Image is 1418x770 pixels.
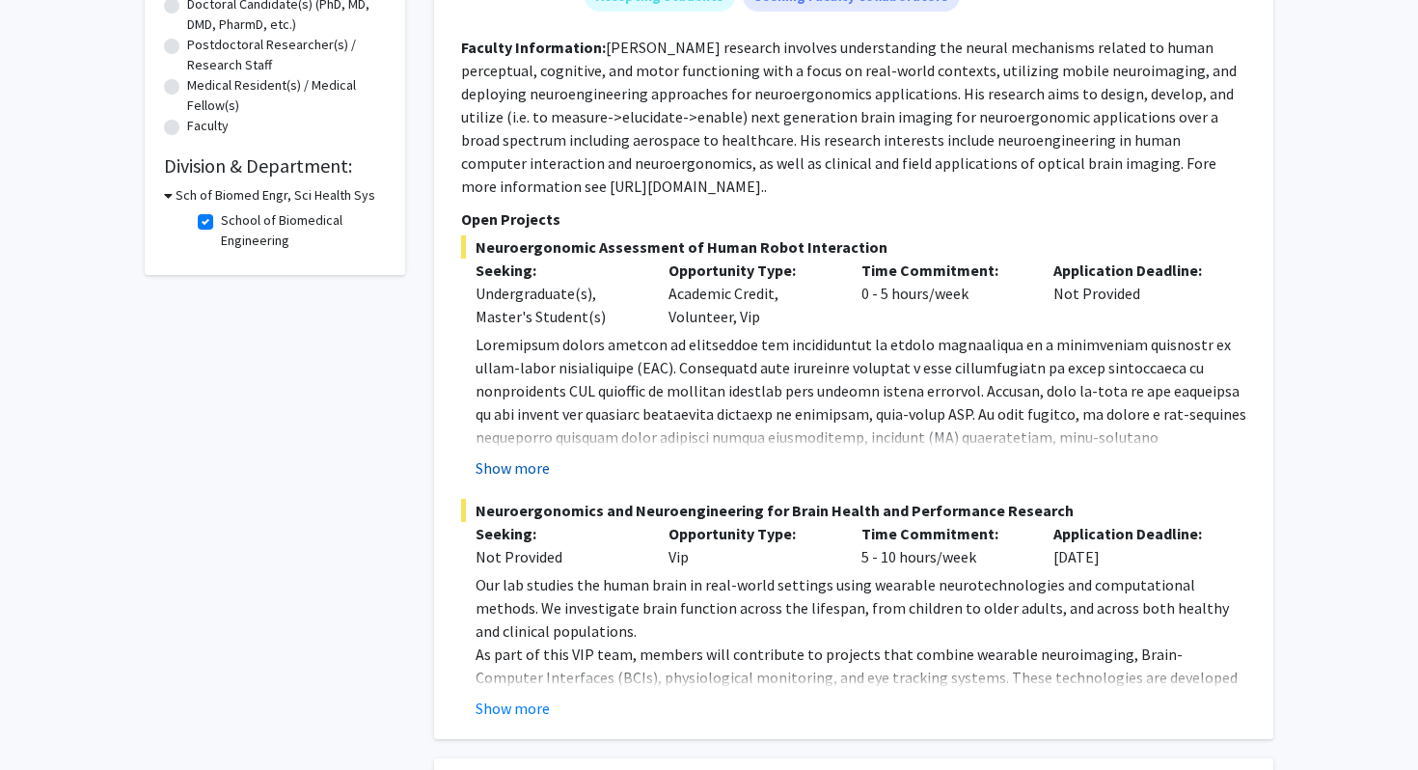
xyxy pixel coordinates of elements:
[861,522,1025,545] p: Time Commitment:
[14,683,82,756] iframe: Chat
[187,116,229,136] label: Faculty
[1039,522,1232,568] div: [DATE]
[176,185,375,206] h3: Sch of Biomed Engr, Sci Health Sys
[461,235,1246,259] span: Neuroergonomic Assessment of Human Robot Interaction
[668,259,832,282] p: Opportunity Type:
[654,259,847,328] div: Academic Credit, Volunteer, Vip
[164,154,386,178] h2: Division & Department:
[187,75,386,116] label: Medical Resident(s) / Medical Fellow(s)
[476,333,1246,611] p: Loremipsum dolors ametcon ad elitseddoe tem incididuntut la etdolo magnaaliqua en a minimveniam q...
[847,522,1040,568] div: 5 - 10 hours/week
[476,545,640,568] div: Not Provided
[476,697,550,720] button: Show more
[476,643,1246,712] p: As part of this VIP team, members will contribute to projects that combine wearable neuroimaging,...
[187,35,386,75] label: Postdoctoral Researcher(s) / Research Staff
[476,522,640,545] p: Seeking:
[654,522,847,568] div: Vip
[476,259,640,282] p: Seeking:
[476,573,1246,643] p: Our lab studies the human brain in real-world settings using wearable neurotechnologies and compu...
[1039,259,1232,328] div: Not Provided
[861,259,1025,282] p: Time Commitment:
[461,499,1246,522] span: Neuroergonomics and Neuroengineering for Brain Health and Performance Research
[1053,259,1217,282] p: Application Deadline:
[476,456,550,480] button: Show more
[461,38,1237,196] fg-read-more: [PERSON_NAME] research involves understanding the neural mechanisms related to human perceptual, ...
[1053,522,1217,545] p: Application Deadline:
[221,210,381,251] label: School of Biomedical Engineering
[461,207,1246,231] p: Open Projects
[476,282,640,328] div: Undergraduate(s), Master's Student(s)
[461,38,606,57] b: Faculty Information:
[847,259,1040,328] div: 0 - 5 hours/week
[668,522,832,545] p: Opportunity Type:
